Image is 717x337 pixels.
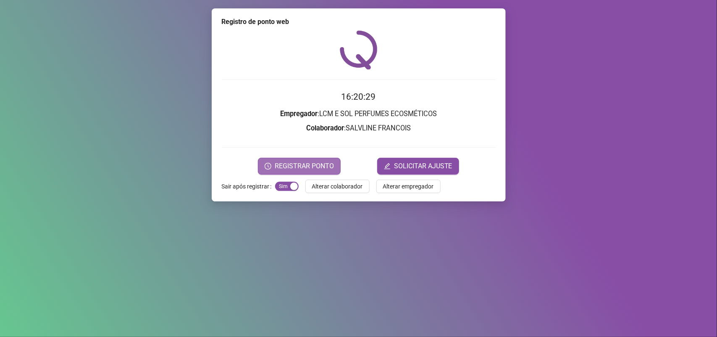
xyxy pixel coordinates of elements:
[384,163,391,170] span: edit
[258,158,341,175] button: REGISTRAR PONTO
[222,123,496,134] h3: : SALVLINE FRANCOIS
[305,180,370,193] button: Alterar colaborador
[222,109,496,119] h3: : LCM E SOL PERFUMES ECOSMÉTICOS
[341,92,376,102] time: 16:20:29
[306,124,344,132] strong: Colaborador
[222,17,496,27] div: Registro de ponto web
[275,161,334,171] span: REGISTRAR PONTO
[377,158,459,175] button: editSOLICITAR AJUSTE
[222,180,275,193] label: Sair após registrar
[383,182,434,191] span: Alterar empregador
[265,163,271,170] span: clock-circle
[376,180,441,193] button: Alterar empregador
[340,30,378,69] img: QRPoint
[280,110,318,118] strong: Empregador
[394,161,452,171] span: SOLICITAR AJUSTE
[312,182,363,191] span: Alterar colaborador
